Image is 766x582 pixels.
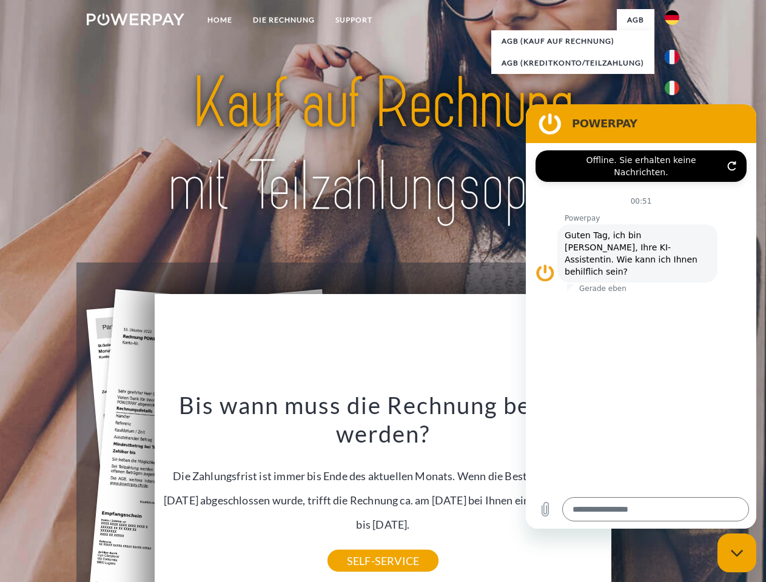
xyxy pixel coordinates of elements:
a: agb [617,9,654,31]
div: Die Zahlungsfrist ist immer bis Ende des aktuellen Monats. Wenn die Bestellung z.B. am [DATE] abg... [162,390,605,561]
img: de [665,10,679,25]
a: AGB (Kreditkonto/Teilzahlung) [491,52,654,74]
img: logo-powerpay-white.svg [87,13,184,25]
img: it [665,81,679,95]
iframe: Messaging-Fenster [526,104,756,529]
h3: Bis wann muss die Rechnung bezahlt werden? [162,390,605,449]
img: fr [665,50,679,64]
a: SELF-SERVICE [328,550,438,572]
a: SUPPORT [325,9,383,31]
a: Home [197,9,243,31]
a: AGB (Kauf auf Rechnung) [491,30,654,52]
a: DIE RECHNUNG [243,9,325,31]
img: title-powerpay_de.svg [116,58,650,232]
iframe: Schaltfläche zum Öffnen des Messaging-Fensters; Konversation läuft [717,533,756,572]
